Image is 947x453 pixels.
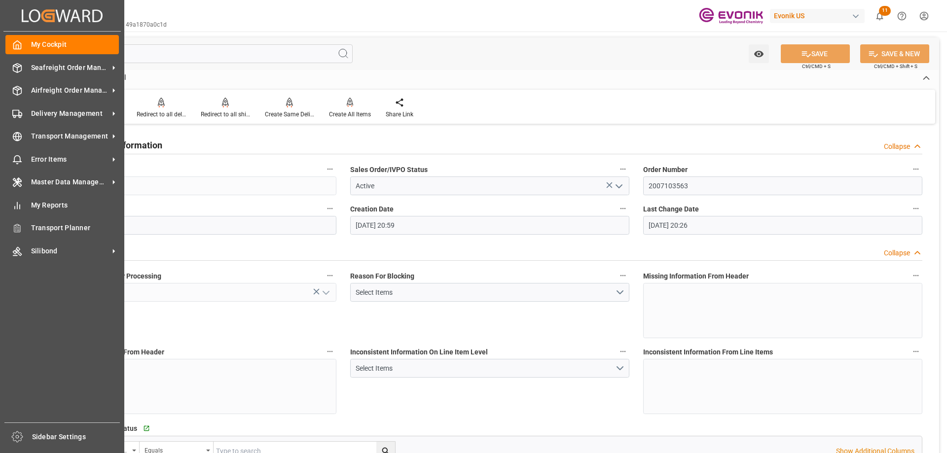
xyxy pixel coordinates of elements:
[350,347,488,357] span: Inconsistent Information On Line Item Level
[617,269,629,282] button: Reason For Blocking
[350,204,394,214] span: Creation Date
[5,35,119,54] a: My Cockpit
[324,269,336,282] button: Blocked From Further Processing
[910,269,922,282] button: Missing Information From Header
[617,345,629,358] button: Inconsistent Information On Line Item Level
[31,63,109,73] span: Seafreight Order Management
[32,432,120,442] span: Sidebar Settings
[770,6,869,25] button: Evonik US
[201,110,250,119] div: Redirect to all shipments
[31,200,119,210] span: My Reports
[643,271,749,281] span: Missing Information From Header
[884,141,910,152] div: Collapse
[879,6,891,16] span: 11
[5,195,119,214] a: My Reports
[31,223,119,233] span: Transport Planner
[643,347,773,357] span: Inconsistent Information From Line Items
[356,287,615,298] div: Select Items
[386,110,413,119] div: Share Link
[910,202,922,215] button: Last Change Date
[350,271,414,281] span: Reason For Blocking
[324,163,336,175] button: code
[31,177,109,187] span: Master Data Management
[265,110,314,119] div: Create Same Delivery Date
[329,110,371,119] div: Create All Items
[699,7,763,25] img: Evonik-brand-mark-Deep-Purple-RGB.jpeg_1700498283.jpeg
[802,63,831,70] span: Ctrl/CMD + S
[350,283,629,302] button: open menu
[324,202,336,215] button: Order Type (SAP)
[31,85,109,96] span: Airfreight Order Management
[324,345,336,358] button: Missing Master Data From Header
[643,216,922,235] input: MM-DD-YYYY HH:MM
[884,248,910,258] div: Collapse
[356,363,615,374] div: Select Items
[874,63,917,70] span: Ctrl/CMD + Shift + S
[31,131,109,141] span: Transport Management
[5,218,119,238] a: Transport Planner
[318,285,332,300] button: open menu
[31,39,119,50] span: My Cockpit
[31,246,109,256] span: Silibond
[891,5,913,27] button: Help Center
[31,154,109,165] span: Error Items
[860,44,929,63] button: SAVE & NEW
[350,165,428,175] span: Sales Order/IVPO Status
[770,9,865,23] div: Evonik US
[350,216,629,235] input: MM-DD-YYYY HH:MM
[137,110,186,119] div: Redirect to all deliveries
[749,44,769,63] button: open menu
[869,5,891,27] button: show 11 new notifications
[781,44,850,63] button: SAVE
[643,165,688,175] span: Order Number
[350,359,629,378] button: open menu
[31,108,109,119] span: Delivery Management
[910,345,922,358] button: Inconsistent Information From Line Items
[910,163,922,175] button: Order Number
[643,204,699,214] span: Last Change Date
[617,202,629,215] button: Creation Date
[611,178,625,194] button: open menu
[617,163,629,175] button: Sales Order/IVPO Status
[45,44,353,63] input: Search Fields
